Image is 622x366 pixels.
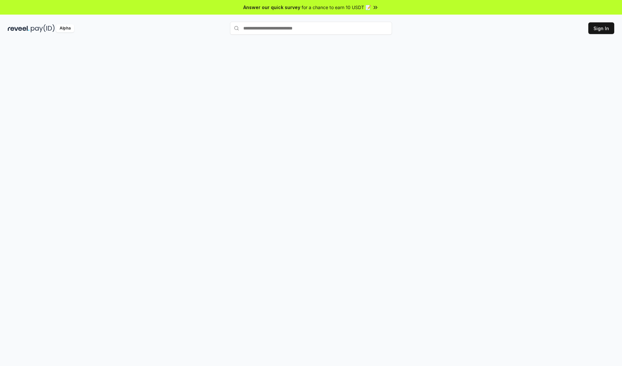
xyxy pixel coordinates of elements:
img: reveel_dark [8,24,29,32]
span: for a chance to earn 10 USDT 📝 [302,4,371,11]
div: Alpha [56,24,74,32]
span: Answer our quick survey [243,4,300,11]
button: Sign In [588,22,614,34]
img: pay_id [31,24,55,32]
